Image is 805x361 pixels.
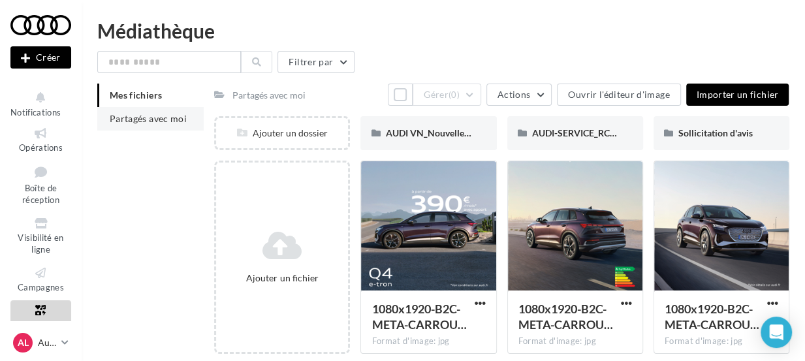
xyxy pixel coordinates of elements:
[10,263,71,295] a: Campagnes
[10,330,71,355] a: AL Audi LAON
[518,302,613,332] span: 1080x1920-B2C-META-CARROUSEL-Q4e-tron-03-LOM1_COVOITURER
[19,142,63,153] span: Opérations
[18,282,64,292] span: Campagnes
[10,213,71,258] a: Visibilité en ligne
[216,127,348,140] div: Ajouter un dossier
[10,161,71,208] a: Boîte de réception
[385,127,508,138] span: AUDI VN_Nouvelle A3_LOM 1
[686,84,789,106] button: Importer un fichier
[665,336,778,347] div: Format d'image: jpg
[277,51,355,73] button: Filtrer par
[557,84,680,106] button: Ouvrir l'éditeur d'image
[449,89,460,100] span: (0)
[761,317,792,348] div: Open Intercom Messenger
[97,21,789,40] div: Médiathèque
[10,300,71,332] a: Médiathèque
[18,336,29,349] span: AL
[110,113,187,124] span: Partagés avec moi
[497,89,530,100] span: Actions
[221,272,343,285] div: Ajouter un fichier
[38,336,56,349] p: Audi LAON
[10,123,71,155] a: Opérations
[532,127,797,138] span: AUDI-SERVICE_RCH_CARROUSEL-CARRE-1080x1080_META (2)
[678,127,753,138] span: Sollicitation d'avis
[10,46,71,69] div: Nouvelle campagne
[371,336,485,347] div: Format d'image: jpg
[486,84,552,106] button: Actions
[110,89,162,101] span: Mes fichiers
[15,319,67,330] span: Médiathèque
[697,89,779,100] span: Importer un fichier
[413,84,481,106] button: Gérer(0)
[22,183,59,206] span: Boîte de réception
[10,107,61,118] span: Notifications
[10,46,71,69] button: Créer
[18,232,63,255] span: Visibilité en ligne
[232,89,306,102] div: Partagés avec moi
[371,302,466,332] span: 1080x1920-B2C-META-CARROUSEL-Q4e-tron-01-LOM1_COVOITURER
[665,302,759,332] span: 1080x1920-B2C-META-CARROUSEL-Q4e-tron-02-LOM1_COVOITURER
[518,336,632,347] div: Format d'image: jpg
